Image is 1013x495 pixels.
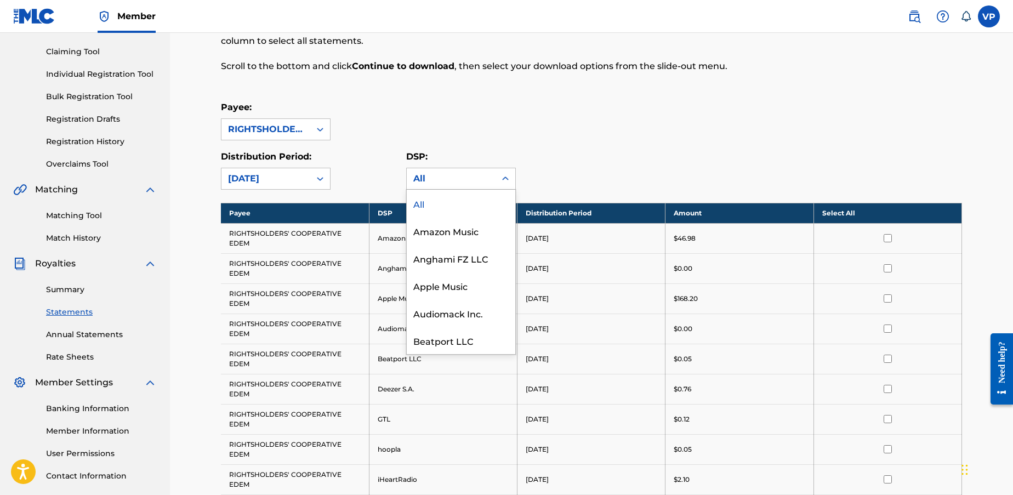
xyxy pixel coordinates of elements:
td: Beatport LLC [369,344,517,374]
td: RIGHTSHOLDERS' COOPERATIVE EDEM [221,404,369,434]
label: Payee: [221,102,252,112]
div: Notifications [960,11,971,22]
img: search [908,10,921,23]
a: Claiming Tool [46,46,157,58]
p: In the Select column, check the box(es) for any statements you would like to download or click at... [221,21,792,48]
p: $0.12 [674,414,690,424]
p: $46.98 [674,234,696,243]
td: Anghami FZ LLC [369,253,517,283]
td: GTL [369,404,517,434]
td: Deezer S.A. [369,374,517,404]
a: Overclaims Tool [46,158,157,170]
a: Banking Information [46,403,157,414]
img: Royalties [13,257,26,270]
strong: Continue to download [352,61,454,71]
a: Statements [46,306,157,318]
img: MLC Logo [13,8,55,24]
th: Distribution Period [517,203,665,223]
td: [DATE] [517,374,665,404]
td: RIGHTSHOLDERS' COOPERATIVE EDEM [221,253,369,283]
th: DSP [369,203,517,223]
td: RIGHTSHOLDERS' COOPERATIVE EDEM [221,223,369,253]
div: Beatport LLC [407,327,515,354]
a: Individual Registration Tool [46,69,157,80]
div: RIGHTSHOLDERS' COOPERATIVE EDEM [228,123,304,136]
img: expand [144,183,157,196]
div: All [407,190,515,217]
p: $0.00 [674,324,692,334]
div: Widget συνομιλίας [958,442,1013,495]
td: RIGHTSHOLDERS' COOPERATIVE EDEM [221,374,369,404]
img: help [936,10,949,23]
iframe: Resource Center [982,325,1013,413]
p: $168.20 [674,294,698,304]
div: Amazon Music [407,217,515,244]
a: Public Search [903,5,925,27]
a: Matching Tool [46,210,157,221]
a: Bulk Registration Tool [46,91,157,103]
a: Rate Sheets [46,351,157,363]
iframe: Chat Widget [958,442,1013,495]
div: [DATE] [228,172,304,185]
span: Member Settings [35,376,113,389]
label: DSP: [406,151,428,162]
td: [DATE] [517,404,665,434]
img: expand [144,257,157,270]
td: [DATE] [517,314,665,344]
p: $0.76 [674,384,691,394]
span: Royalties [35,257,76,270]
td: Apple Music [369,283,517,314]
td: [DATE] [517,344,665,374]
a: Registration Drafts [46,113,157,125]
td: [DATE] [517,253,665,283]
div: User Menu [978,5,1000,27]
p: $0.00 [674,264,692,274]
td: RIGHTSHOLDERS' COOPERATIVE EDEM [221,314,369,344]
td: RIGHTSHOLDERS' COOPERATIVE EDEM [221,434,369,464]
div: Audiomack Inc. [407,299,515,327]
div: Help [932,5,954,27]
a: Contact Information [46,470,157,482]
label: Distribution Period: [221,151,311,162]
p: $2.10 [674,475,690,485]
a: Annual Statements [46,329,157,340]
td: RIGHTSHOLDERS' COOPERATIVE EDEM [221,464,369,494]
th: Amount [665,203,813,223]
p: $0.05 [674,445,692,454]
img: expand [144,376,157,389]
td: iHeartRadio [369,464,517,494]
p: Scroll to the bottom and click , then select your download options from the slide-out menu. [221,60,792,73]
a: Summary [46,284,157,295]
a: User Permissions [46,448,157,459]
td: [DATE] [517,464,665,494]
td: RIGHTSHOLDERS' COOPERATIVE EDEM [221,344,369,374]
a: Match History [46,232,157,244]
td: RIGHTSHOLDERS' COOPERATIVE EDEM [221,283,369,314]
img: Top Rightsholder [98,10,111,23]
div: All [413,172,489,185]
p: $0.05 [674,354,692,364]
td: [DATE] [517,283,665,314]
td: Amazon Music [369,223,517,253]
img: Member Settings [13,376,26,389]
th: Select All [813,203,961,223]
td: Audiomack Inc. [369,314,517,344]
a: Registration History [46,136,157,147]
img: Matching [13,183,27,196]
th: Payee [221,203,369,223]
td: [DATE] [517,434,665,464]
div: Μεταφορά [961,453,968,486]
span: Matching [35,183,78,196]
span: Member [117,10,156,22]
div: Anghami FZ LLC [407,244,515,272]
td: hoopla [369,434,517,464]
td: [DATE] [517,223,665,253]
div: Apple Music [407,272,515,299]
a: Member Information [46,425,157,437]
